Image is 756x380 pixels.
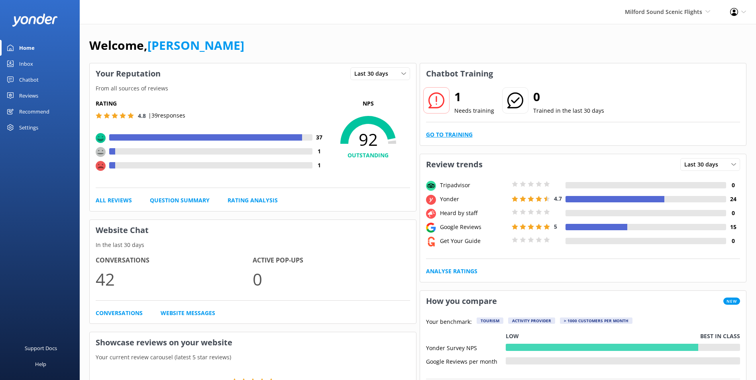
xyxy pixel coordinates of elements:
[726,209,740,217] h4: 0
[560,317,632,324] div: > 1000 customers per month
[726,223,740,231] h4: 15
[19,40,35,56] div: Home
[25,340,57,356] div: Support Docs
[438,195,510,204] div: Yonder
[454,106,494,115] p: Needs training
[426,267,477,276] a: Analyse Ratings
[684,160,723,169] span: Last 30 days
[533,106,604,115] p: Trained in the last 30 days
[19,88,38,104] div: Reviews
[326,129,410,149] span: 92
[96,266,253,292] p: 42
[438,237,510,245] div: Get Your Guide
[150,196,210,205] a: Question Summary
[420,291,503,311] h3: How you compare
[228,196,278,205] a: Rating Analysis
[426,130,473,139] a: Go to Training
[554,195,562,202] span: 4.7
[420,154,489,175] h3: Review trends
[19,56,33,72] div: Inbox
[508,317,555,324] div: Activity Provider
[326,99,410,108] p: NPS
[161,309,215,317] a: Website Messages
[438,181,510,190] div: Tripadvisor
[90,220,416,241] h3: Website Chat
[312,161,326,170] h4: 1
[148,111,185,120] p: | 39 responses
[554,223,557,230] span: 5
[90,63,167,84] h3: Your Reputation
[96,196,132,205] a: All Reviews
[96,255,253,266] h4: Conversations
[454,87,494,106] h2: 1
[726,181,740,190] h4: 0
[19,119,38,135] div: Settings
[700,332,740,341] p: Best in class
[625,8,702,16] span: Milford Sound Scenic Flights
[35,356,46,372] div: Help
[354,69,393,78] span: Last 30 days
[477,317,503,324] div: Tourism
[89,36,244,55] h1: Welcome,
[253,266,410,292] p: 0
[90,332,416,353] h3: Showcase reviews on your website
[138,112,146,119] span: 4.8
[253,255,410,266] h4: Active Pop-ups
[426,357,506,364] div: Google Reviews per month
[12,14,58,27] img: yonder-white-logo.png
[19,104,49,119] div: Recommend
[426,317,472,327] p: Your benchmark:
[90,84,416,93] p: From all sources of reviews
[506,332,519,341] p: Low
[147,37,244,53] a: [PERSON_NAME]
[90,241,416,249] p: In the last 30 days
[533,87,604,106] h2: 0
[420,63,499,84] h3: Chatbot Training
[90,353,416,362] p: Your current review carousel (latest 5 star reviews)
[312,133,326,142] h4: 37
[312,147,326,156] h4: 1
[96,309,143,317] a: Conversations
[723,298,740,305] span: New
[438,223,510,231] div: Google Reviews
[426,344,506,351] div: Yonder Survey NPS
[19,72,39,88] div: Chatbot
[326,151,410,160] h4: OUTSTANDING
[726,195,740,204] h4: 24
[438,209,510,217] div: Heard by staff
[96,99,326,108] h5: Rating
[726,237,740,245] h4: 0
